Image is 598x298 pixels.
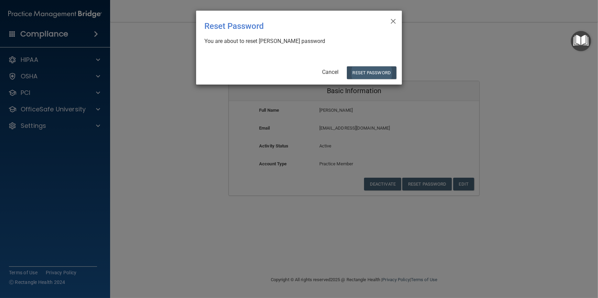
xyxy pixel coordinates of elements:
div: You are about to reset [PERSON_NAME] password [204,37,388,45]
button: Open Resource Center [571,31,591,51]
a: Cancel [322,69,339,75]
button: Reset Password [347,66,396,79]
div: Reset Password [204,16,365,36]
span: × [390,13,396,27]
